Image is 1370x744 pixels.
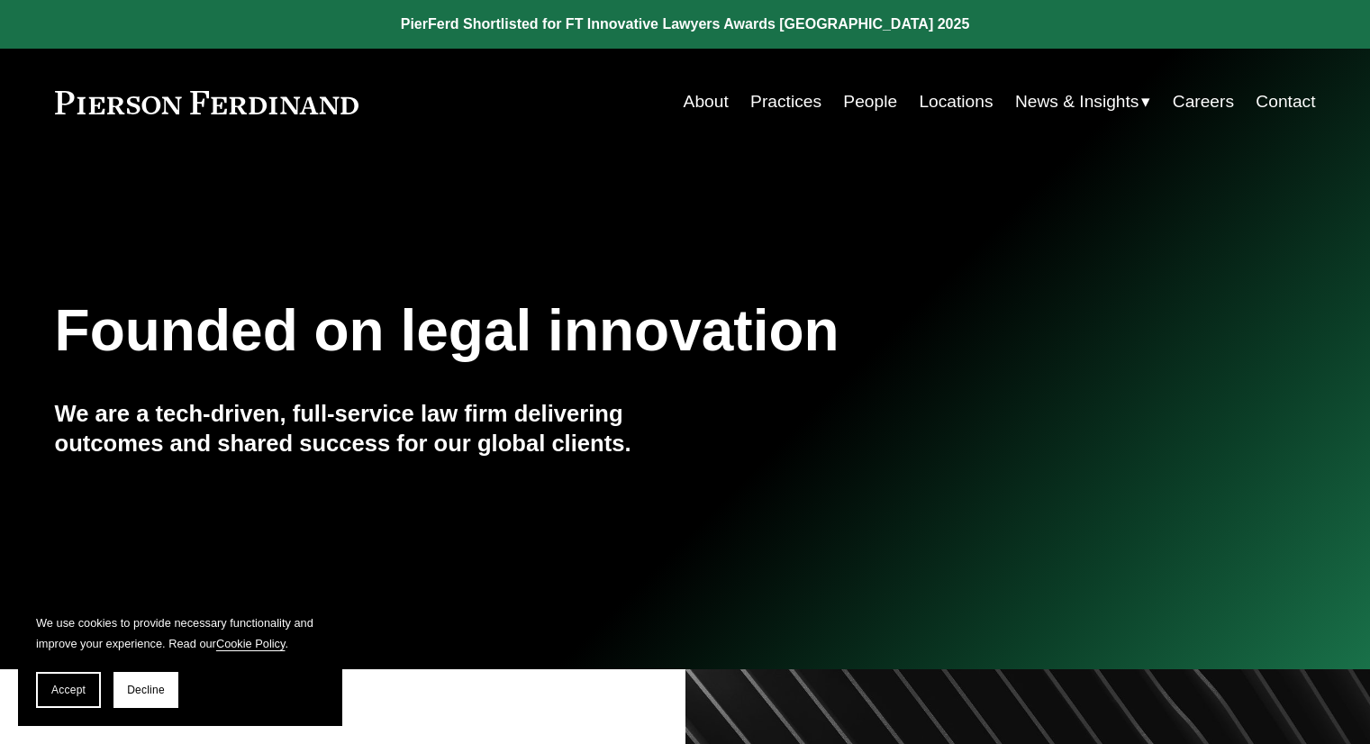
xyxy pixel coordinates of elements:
button: Decline [113,672,178,708]
span: Decline [127,684,165,696]
h4: We are a tech-driven, full-service law firm delivering outcomes and shared success for our global... [55,399,685,458]
a: Cookie Policy [216,637,286,650]
a: Contact [1256,85,1315,119]
a: People [843,85,897,119]
a: folder dropdown [1015,85,1151,119]
button: Accept [36,672,101,708]
p: We use cookies to provide necessary functionality and improve your experience. Read our . [36,612,324,654]
h1: Founded on legal innovation [55,298,1106,364]
section: Cookie banner [18,594,342,726]
a: About [684,85,729,119]
a: Careers [1173,85,1234,119]
span: Accept [51,684,86,696]
a: Locations [919,85,993,119]
a: Practices [750,85,821,119]
span: News & Insights [1015,86,1139,118]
